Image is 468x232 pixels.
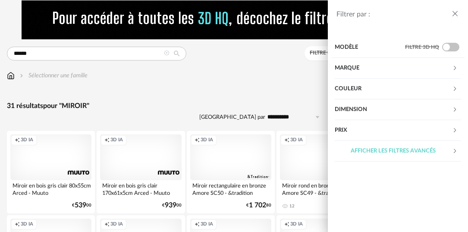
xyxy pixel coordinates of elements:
div: Afficher les filtres avancés [335,141,452,162]
button: close drawer [451,9,459,20]
div: Couleur [335,79,452,99]
div: Marque [335,58,452,79]
div: Couleur [335,79,462,99]
div: Modèle [335,37,405,58]
span: Filtre 3D HQ [405,44,439,50]
div: Marque [335,58,462,79]
div: Dimension [335,99,452,120]
div: Filtrer par : [336,10,451,19]
div: Prix [335,120,452,141]
div: Dimension [335,99,462,120]
div: Prix [335,120,462,141]
div: Afficher les filtres avancés [335,141,462,162]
